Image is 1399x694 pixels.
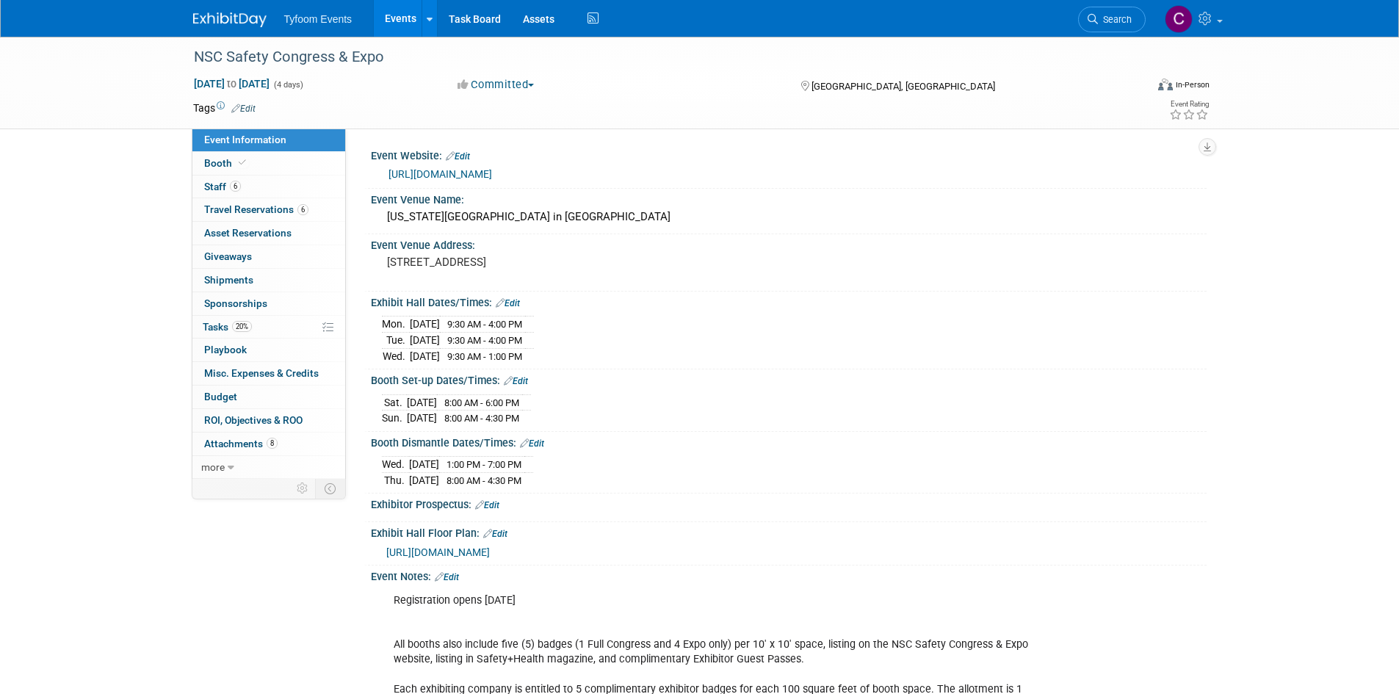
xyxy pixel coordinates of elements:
pre: [STREET_ADDRESS] [387,256,703,269]
span: 9:30 AM - 4:00 PM [447,319,522,330]
span: Tyfoom Events [284,13,353,25]
a: Edit [435,572,459,582]
span: Asset Reservations [204,227,292,239]
span: 9:30 AM - 4:00 PM [447,335,522,346]
td: [DATE] [409,472,439,488]
a: Edit [231,104,256,114]
span: Event Information [204,134,286,145]
span: to [225,78,239,90]
a: Shipments [192,269,345,292]
div: Event Rating [1169,101,1209,108]
span: Playbook [204,344,247,355]
a: Staff6 [192,176,345,198]
div: Booth Dismantle Dates/Times: [371,432,1207,451]
a: Tasks20% [192,316,345,339]
span: 8:00 AM - 6:00 PM [444,397,519,408]
span: Shipments [204,274,253,286]
span: 9:30 AM - 1:00 PM [447,351,522,362]
span: Search [1098,14,1132,25]
a: Asset Reservations [192,222,345,245]
td: [DATE] [407,394,437,411]
a: Edit [475,500,499,510]
a: Edit [446,151,470,162]
a: Search [1078,7,1146,32]
td: [DATE] [407,411,437,426]
span: Giveaways [204,250,252,262]
span: 8:00 AM - 4:30 PM [444,413,519,424]
img: Chris Walker [1165,5,1193,33]
td: Sat. [382,394,407,411]
div: [US_STATE][GEOGRAPHIC_DATA] in [GEOGRAPHIC_DATA] [382,206,1196,228]
td: Tags [193,101,256,115]
span: 1:00 PM - 7:00 PM [447,459,521,470]
span: Attachments [204,438,278,449]
div: Exhibitor Prospectus: [371,494,1207,513]
div: In-Person [1175,79,1210,90]
div: Booth Set-up Dates/Times: [371,369,1207,388]
td: Personalize Event Tab Strip [290,479,316,498]
span: [GEOGRAPHIC_DATA], [GEOGRAPHIC_DATA] [811,81,995,92]
a: Playbook [192,339,345,361]
a: Edit [504,376,528,386]
a: Travel Reservations6 [192,198,345,221]
td: Sun. [382,411,407,426]
td: Mon. [382,317,410,333]
span: more [201,461,225,473]
img: Format-Inperson.png [1158,79,1173,90]
span: ROI, Objectives & ROO [204,414,303,426]
div: Exhibit Hall Dates/Times: [371,292,1207,311]
td: [DATE] [409,457,439,473]
td: [DATE] [410,348,440,364]
div: Exhibit Hall Floor Plan: [371,522,1207,541]
span: 6 [230,181,241,192]
div: Event Notes: [371,565,1207,585]
span: 8:00 AM - 4:30 PM [447,475,521,486]
i: Booth reservation complete [239,159,246,167]
a: Edit [496,298,520,308]
span: Misc. Expenses & Credits [204,367,319,379]
td: Wed. [382,348,410,364]
img: ExhibitDay [193,12,267,27]
span: Booth [204,157,249,169]
a: more [192,456,345,479]
span: (4 days) [272,80,303,90]
div: Event Website: [371,145,1207,164]
span: [DATE] [DATE] [193,77,270,90]
div: Event Format [1059,76,1210,98]
span: Tasks [203,321,252,333]
a: Budget [192,386,345,408]
a: Event Information [192,129,345,151]
a: Attachments8 [192,433,345,455]
a: [URL][DOMAIN_NAME] [388,168,492,180]
td: [DATE] [410,333,440,349]
span: 8 [267,438,278,449]
span: Staff [204,181,241,192]
div: NSC Safety Congress & Expo [189,44,1124,71]
td: Wed. [382,457,409,473]
div: Event Venue Name: [371,189,1207,207]
span: 20% [232,321,252,332]
span: Travel Reservations [204,203,308,215]
a: Sponsorships [192,292,345,315]
td: Thu. [382,472,409,488]
a: [URL][DOMAIN_NAME] [386,546,490,558]
span: 6 [297,204,308,215]
a: ROI, Objectives & ROO [192,409,345,432]
span: Budget [204,391,237,402]
a: Edit [520,438,544,449]
button: Committed [452,77,540,93]
div: Event Venue Address: [371,234,1207,253]
span: Sponsorships [204,297,267,309]
a: Edit [483,529,507,539]
a: Misc. Expenses & Credits [192,362,345,385]
td: Tue. [382,333,410,349]
td: Toggle Event Tabs [315,479,345,498]
a: Giveaways [192,245,345,268]
td: [DATE] [410,317,440,333]
a: Booth [192,152,345,175]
